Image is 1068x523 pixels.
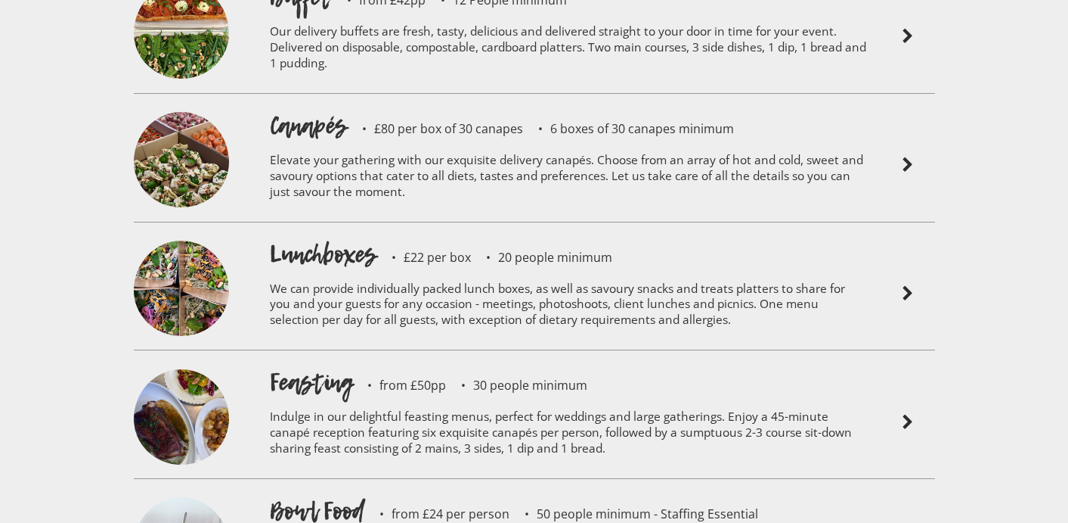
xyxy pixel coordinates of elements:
p: 6 boxes of 30 canapes minimum [523,123,734,135]
h1: Canapés [270,109,347,142]
p: £80 per box of 30 canapes [347,123,523,135]
p: Indulge in our delightful feasting menus, perfect for weddings and large gatherings. Enjoy a 45-m... [270,399,867,471]
h1: Lunchboxes [270,238,376,271]
p: 50 people minimum - Staffing Essential [509,508,758,520]
p: £22 per box [376,251,471,263]
p: Our delivery buffets are fresh, tasty, delicious and delivered straight to your door in time for ... [270,14,867,86]
p: from £24 per person [364,508,509,520]
p: Elevate your gathering with our exquisite delivery canapés. Choose from an array of hot and cold,... [270,142,867,214]
p: We can provide individually packed lunch boxes, as well as savoury snacks and treats platters to ... [270,271,867,343]
h1: Feasting [270,366,352,399]
p: 20 people minimum [471,251,612,263]
p: 30 people minimum [446,379,587,391]
p: from £50pp [352,379,446,391]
